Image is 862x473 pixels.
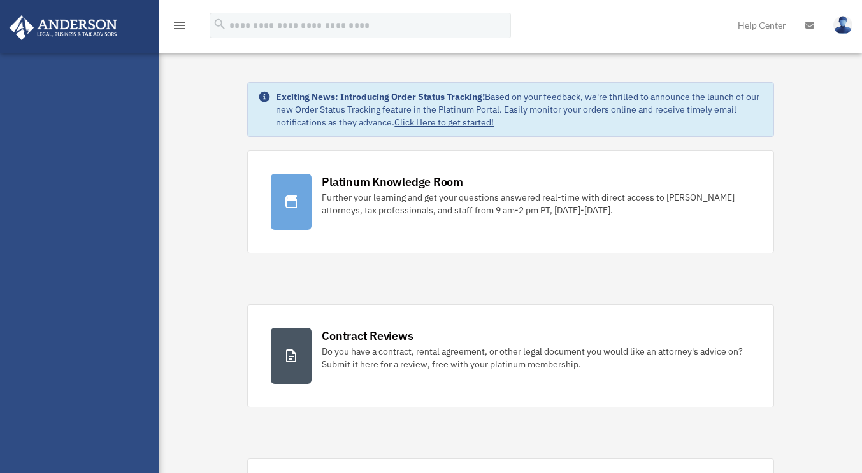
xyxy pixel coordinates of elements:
[213,17,227,31] i: search
[833,16,852,34] img: User Pic
[322,328,413,344] div: Contract Reviews
[322,345,750,371] div: Do you have a contract, rental agreement, or other legal document you would like an attorney's ad...
[276,90,763,129] div: Based on your feedback, we're thrilled to announce the launch of our new Order Status Tracking fe...
[247,150,773,253] a: Platinum Knowledge Room Further your learning and get your questions answered real-time with dire...
[172,22,187,33] a: menu
[247,304,773,407] a: Contract Reviews Do you have a contract, rental agreement, or other legal document you would like...
[172,18,187,33] i: menu
[276,91,485,102] strong: Exciting News: Introducing Order Status Tracking!
[322,174,463,190] div: Platinum Knowledge Room
[322,191,750,216] div: Further your learning and get your questions answered real-time with direct access to [PERSON_NAM...
[394,116,494,128] a: Click Here to get started!
[6,15,121,40] img: Anderson Advisors Platinum Portal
